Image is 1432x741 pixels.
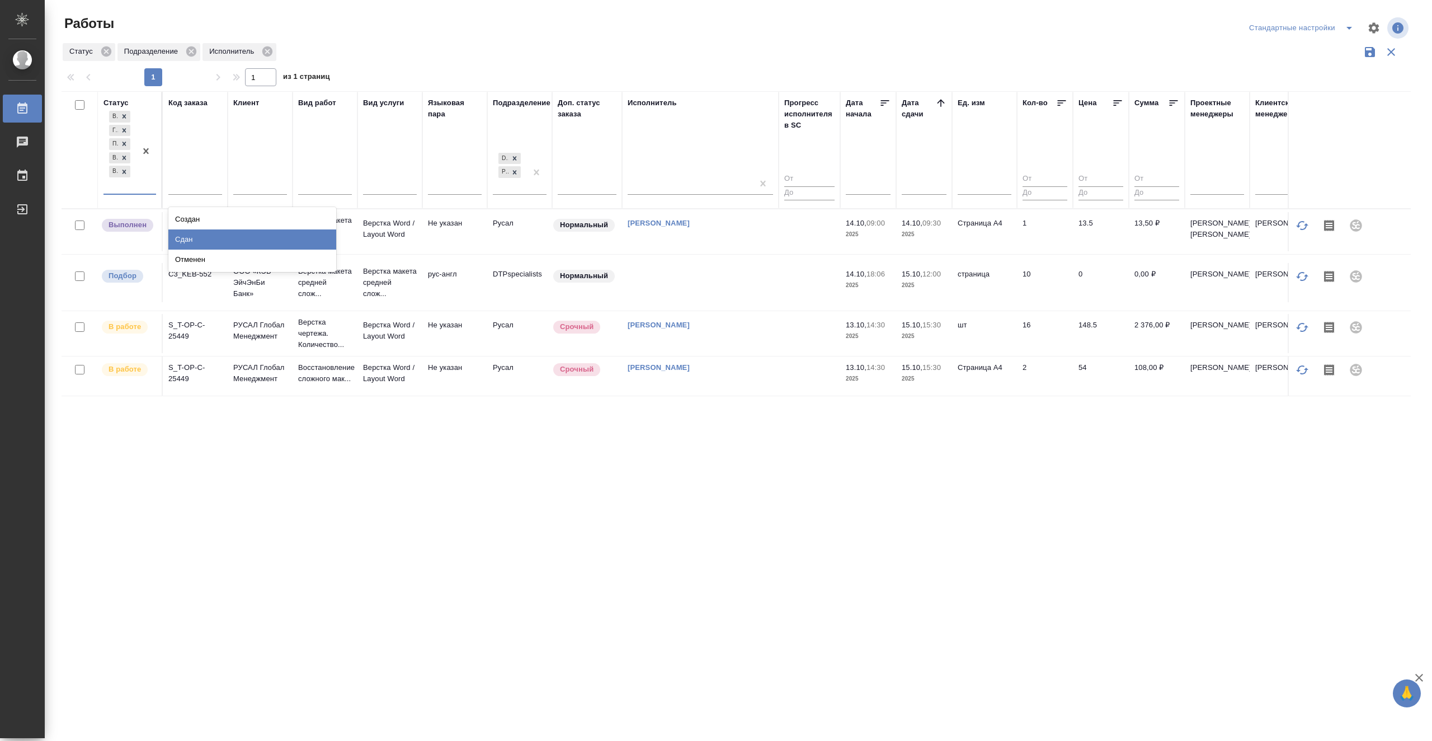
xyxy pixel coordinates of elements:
td: 54 [1073,357,1129,396]
input: До [1078,186,1123,200]
input: От [1134,172,1179,186]
td: шт [952,314,1017,353]
td: 1 [1017,212,1073,251]
div: DTPspecialists, Русал [497,165,522,179]
div: Языковая пара [428,97,482,120]
span: Работы [62,15,114,32]
p: 2025 [846,229,891,240]
div: Статус [63,43,115,61]
p: 09:00 [866,219,885,227]
p: [PERSON_NAME], [PERSON_NAME] [1190,218,1244,240]
div: Вид работ [298,97,336,109]
div: В ожидании, Готов к работе, Подбор, В работе, Выполнен [108,151,131,165]
td: 2 376,00 ₽ [1129,314,1185,353]
p: 15.10, [902,270,922,278]
div: Ед. изм [958,97,985,109]
td: Русал [487,212,552,251]
p: 2025 [902,280,946,291]
input: До [784,186,835,200]
td: [PERSON_NAME] [1185,314,1250,353]
p: Нормальный [560,270,608,282]
p: В работе [109,321,141,332]
div: Подбор [109,138,118,150]
div: Клиент [233,97,259,109]
td: 16 [1017,314,1073,353]
p: 15.10, [902,321,922,329]
span: Настроить таблицу [1360,15,1387,41]
div: Сумма [1134,97,1158,109]
div: C3_KEB-552 [168,269,222,280]
span: Посмотреть информацию [1387,17,1411,39]
p: В работе [109,364,141,375]
button: Скопировать мини-бриф [1316,263,1342,290]
td: Не указан [422,357,487,396]
td: рус-англ [422,263,487,302]
input: От [1023,172,1067,186]
p: Восстановление сложного мак... [298,362,352,384]
div: Прогресс исполнителя в SC [784,97,835,131]
div: В ожидании, Готов к работе, Подбор, В работе, Выполнен [108,137,131,151]
div: Проектные менеджеры [1190,97,1244,120]
p: 15:30 [922,321,941,329]
td: [PERSON_NAME] [1185,263,1250,302]
div: Дата начала [846,97,879,120]
div: Подразделение [117,43,200,61]
a: [PERSON_NAME] [628,363,690,372]
p: 09:30 [922,219,941,227]
span: из 1 страниц [283,70,330,86]
div: Проект не привязан [1342,314,1369,341]
p: РУСАЛ Глобал Менеджмент [233,362,287,384]
td: 13,50 ₽ [1129,212,1185,251]
div: Русал [498,166,508,178]
p: Верстка Word / Layout Word [363,320,417,342]
p: Подбор [109,270,136,282]
div: Сдан [168,229,336,250]
button: Сохранить фильтры [1359,41,1381,63]
p: Верстка Word / Layout Word [363,362,417,384]
input: От [784,172,835,186]
p: 2025 [846,331,891,342]
p: 14:30 [866,321,885,329]
td: 0,00 ₽ [1129,263,1185,302]
td: [PERSON_NAME] [1250,263,1315,302]
td: [PERSON_NAME] [1250,357,1315,396]
div: S_T-OP-C-25449 [168,362,222,384]
div: DTPspecialists [498,153,508,165]
div: Проект не привязан [1342,212,1369,239]
div: Доп. статус заказа [558,97,616,120]
div: Выполнен [109,166,118,177]
td: страница [952,263,1017,302]
p: 2025 [846,373,891,384]
p: 2025 [902,229,946,240]
p: 2025 [902,331,946,342]
p: 15.10, [902,363,922,372]
div: Отменен [168,250,336,270]
p: ООО «КЭБ ЭйчЭнБи Банк» [233,266,287,299]
div: Исполнитель выполняет работу [101,362,156,377]
input: От [1078,172,1123,186]
button: Обновить [1289,357,1316,383]
div: Исполнитель [628,97,677,109]
p: 2025 [846,280,891,291]
div: Можно подбирать исполнителей [101,269,156,284]
button: Скопировать мини-бриф [1316,212,1342,239]
p: 13.10, [846,321,866,329]
div: Подразделение [493,97,550,109]
p: Выполнен [109,219,147,231]
td: Не указан [422,212,487,251]
div: Клиентские менеджеры [1255,97,1309,120]
td: 13.5 [1073,212,1129,251]
p: Срочный [560,321,593,332]
div: В ожидании, Готов к работе, Подбор, В работе, Выполнен [108,124,131,138]
td: Не указан [422,314,487,353]
p: Статус [69,46,97,57]
p: Верстка макета средней слож... [363,266,417,299]
button: Скопировать мини-бриф [1316,314,1342,341]
td: Русал [487,314,552,353]
p: 2025 [902,373,946,384]
div: Проект не привязан [1342,263,1369,290]
td: 108,00 ₽ [1129,357,1185,396]
div: Исполнитель выполняет работу [101,320,156,335]
div: Исполнитель завершил работу [101,218,156,233]
td: [PERSON_NAME] [1185,357,1250,396]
